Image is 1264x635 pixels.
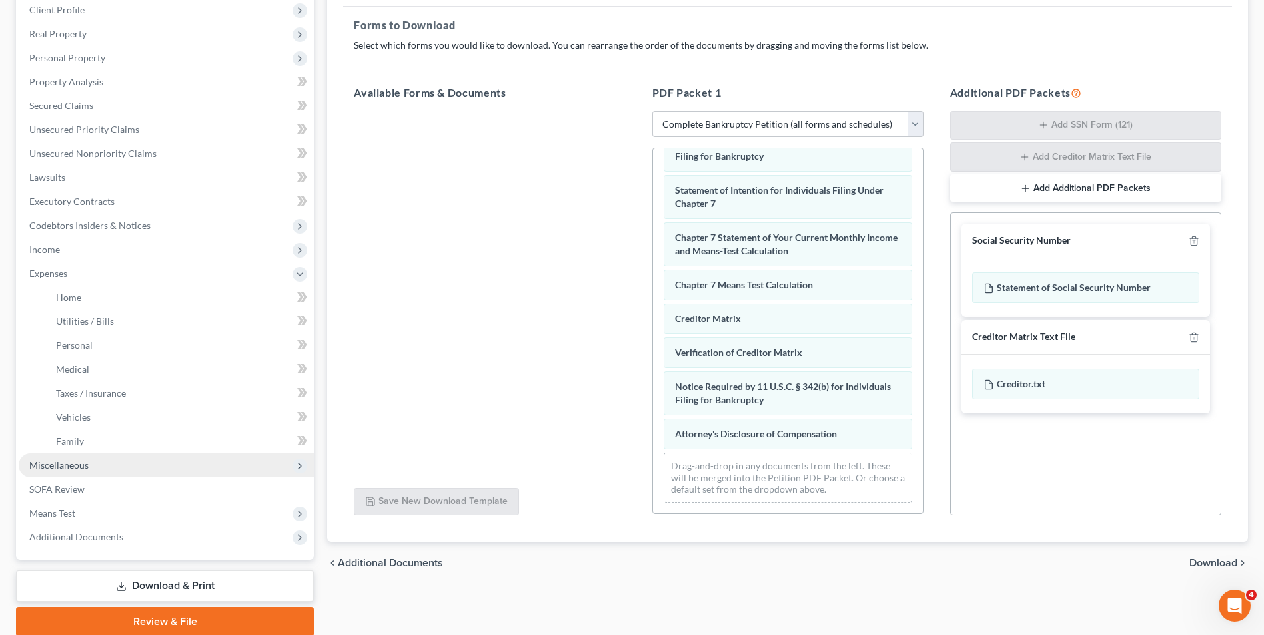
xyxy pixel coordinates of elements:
span: Chapter 7 Statement of Your Current Monthly Income and Means-Test Calculation [675,232,898,256]
span: Miscellaneous [29,459,89,471]
a: Download & Print [16,570,314,602]
span: Home [56,292,81,303]
span: Download [1189,558,1237,568]
h5: Additional PDF Packets [950,85,1221,101]
span: Income [29,244,60,255]
h5: Available Forms & Documents [354,85,625,101]
span: Executory Contracts [29,196,115,207]
span: Unsecured Nonpriority Claims [29,148,157,159]
span: Chapter 7 Means Test Calculation [675,279,813,290]
span: Property Analysis [29,76,103,87]
a: Lawsuits [19,166,314,190]
div: Statement of Social Security Number [972,272,1199,303]
span: Additional Documents [29,531,123,542]
a: chevron_left Additional Documents [327,558,443,568]
span: Vehicles [56,411,91,423]
span: SOFA Review [29,483,85,495]
span: Notice Required by 11 U.S.C. § 342(b) for Individuals Filing for Bankruptcy [675,381,891,405]
div: Social Security Number [972,234,1071,247]
h5: PDF Packet 1 [652,85,924,101]
span: Unsecured Priority Claims [29,124,139,135]
span: Additional Documents [338,558,443,568]
div: Drag-and-drop in any documents from the left. These will be merged into the Petition PDF Packet. ... [664,453,912,503]
a: Utilities / Bills [45,310,314,333]
a: Executory Contracts [19,190,314,214]
button: Add SSN Form (121) [950,111,1221,140]
span: Personal [56,339,93,351]
a: Taxes / Insurance [45,381,314,405]
div: Creditor.txt [972,369,1199,399]
span: Utilities / Bills [56,316,114,327]
h5: Forms to Download [354,17,1221,33]
button: Add Creditor Matrix Text File [950,142,1221,172]
span: Client Profile [29,4,85,15]
span: Real Property [29,28,87,39]
span: Attorney's Disclosure of Compensation [675,428,837,439]
span: Taxes / Insurance [56,387,126,399]
a: Unsecured Priority Claims [19,118,314,142]
button: Download chevron_right [1189,558,1248,568]
span: 4 [1246,590,1257,600]
button: Add Additional PDF Packets [950,174,1221,202]
span: Statement of Intention for Individuals Filing Under Chapter 7 [675,184,884,209]
i: chevron_left [327,558,338,568]
span: Personal Property [29,52,105,63]
a: Secured Claims [19,94,314,118]
span: Secured Claims [29,100,93,111]
a: Medical [45,357,314,381]
a: Home [45,286,314,310]
span: Means Test [29,507,75,519]
span: Expenses [29,268,67,279]
span: Codebtors Insiders & Notices [29,220,151,231]
a: Property Analysis [19,70,314,94]
button: Save New Download Template [354,488,519,516]
div: Creditor Matrix Text File [972,331,1075,343]
a: Unsecured Nonpriority Claims [19,142,314,166]
a: Family [45,429,314,453]
span: Lawsuits [29,172,65,183]
span: Family [56,435,84,447]
i: chevron_right [1237,558,1248,568]
a: Personal [45,333,314,357]
span: Verification of Creditor Matrix [675,347,802,358]
iframe: Intercom live chat [1219,590,1251,622]
a: SOFA Review [19,477,314,501]
a: Vehicles [45,405,314,429]
span: Medical [56,363,89,375]
span: Creditor Matrix [675,313,741,324]
p: Select which forms you would like to download. You can rearrange the order of the documents by dr... [354,39,1221,52]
